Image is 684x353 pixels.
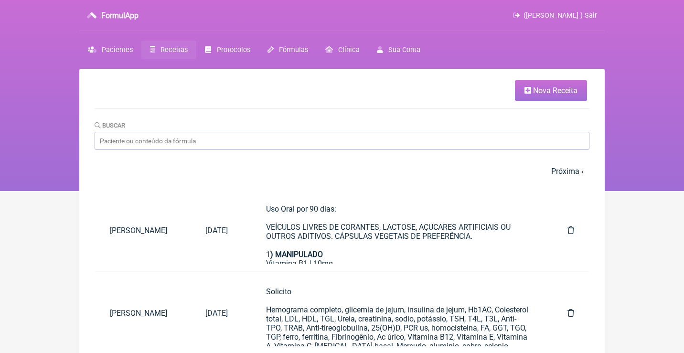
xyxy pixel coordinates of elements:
[79,41,141,59] a: Pacientes
[524,11,597,20] span: ([PERSON_NAME] ) Sair
[368,41,429,59] a: Sua Conta
[533,86,577,95] span: Nova Receita
[251,197,545,264] a: Uso Oral por 90 dias:VEÍCULOS LIVRES DE CORANTES, LACTOSE, AÇUCARES ARTIFICIAIS OU OUTROS ADITIVO...
[95,218,190,243] a: [PERSON_NAME]
[551,167,584,176] a: Próxima ›
[217,46,250,54] span: Protocolos
[160,46,188,54] span: Receitas
[101,11,139,20] h3: FormulApp
[270,250,323,259] strong: ) MANIPULADO
[95,122,125,129] label: Buscar
[338,46,360,54] span: Clínica
[279,46,308,54] span: Fórmulas
[317,41,368,59] a: Clínica
[95,301,190,325] a: [PERSON_NAME]
[95,132,589,150] input: Paciente ou conteúdo da fórmula
[259,41,317,59] a: Fórmulas
[190,301,243,325] a: [DATE]
[513,11,597,20] a: ([PERSON_NAME] ) Sair
[251,279,545,346] a: SolicitoHemograma completo, glicemia de jejum, insulina de jejum, Hb1AC, Colesterol total, LDL, H...
[196,41,258,59] a: Protocolos
[266,204,529,259] div: Uso Oral por 90 dias: VEÍCULOS LIVRES DE CORANTES, LACTOSE, AÇUCARES ARTIFICIAIS OU OUTROS ADITIV...
[190,218,243,243] a: [DATE]
[95,161,589,182] nav: pager
[266,259,529,268] div: Vitamina B1 | 10mg
[141,41,196,59] a: Receitas
[515,80,587,101] a: Nova Receita
[388,46,420,54] span: Sua Conta
[102,46,133,54] span: Pacientes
